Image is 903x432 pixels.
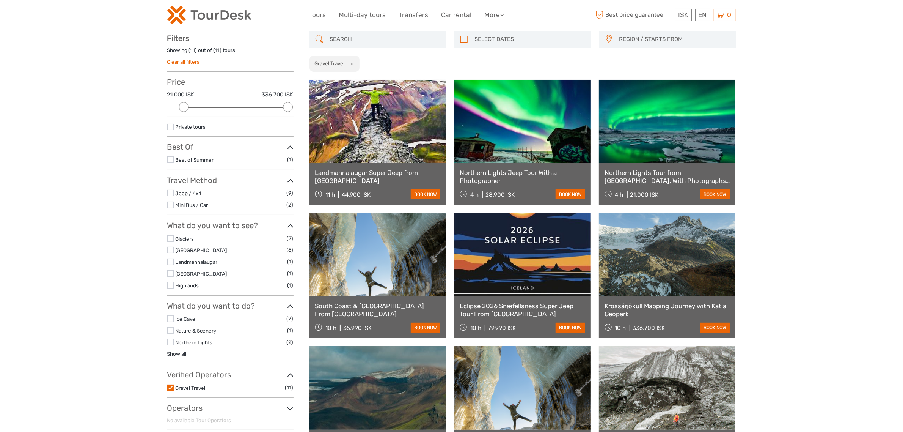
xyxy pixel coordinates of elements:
a: book now [411,189,440,199]
span: (7) [287,234,294,243]
span: 0 [726,11,733,19]
p: We're away right now. Please check back later! [11,13,86,19]
span: (2) [287,338,294,347]
a: Ice Cave [176,316,196,322]
a: Northern Lights Tour from [GEOGRAPHIC_DATA], With Photographs, Local Pastrys and Hot Chocolate [605,169,730,184]
a: Jeep / 4x4 [176,190,202,196]
h3: Travel Method [167,176,294,185]
span: No available Tour Operators [167,417,231,423]
div: 44.900 ISK [342,191,371,198]
a: book now [556,323,585,333]
a: Transfers [399,9,429,20]
a: More [485,9,504,20]
h3: What do you want to see? [167,221,294,230]
a: Nature & Scenery [176,328,217,334]
button: REGION / STARTS FROM [616,33,732,46]
input: SELECT DATES [472,33,587,46]
div: EN [695,9,710,21]
span: (1) [287,155,294,164]
a: South Coast & [GEOGRAPHIC_DATA] From [GEOGRAPHIC_DATA] [315,302,441,318]
img: 120-15d4194f-c635-41b9-a512-a3cb382bfb57_logo_small.png [167,6,251,24]
div: 336.700 ISK [633,325,665,331]
span: Best price guarantee [594,9,673,21]
a: Tours [309,9,326,20]
span: (1) [287,269,294,278]
button: Open LiveChat chat widget [87,12,96,21]
span: (1) [287,326,294,335]
a: Best of Summer [176,157,214,163]
h3: Verified Operators [167,370,294,379]
span: 4 h [470,191,479,198]
strong: Filters [167,34,190,43]
label: 11 [215,47,220,54]
div: 35.990 ISK [343,325,372,331]
a: Northern Lights Jeep Tour With a Photographer [460,169,585,184]
a: Show all [167,351,187,357]
a: Landmannalaugar Super Jeep from [GEOGRAPHIC_DATA] [315,169,441,184]
div: Showing ( ) out of ( ) tours [167,47,294,58]
span: 10 h [325,325,336,331]
a: Krossárjökull Mapping Journey with Katla Geopark [605,302,730,318]
a: book now [700,323,730,333]
a: Gravel Travel [176,385,206,391]
h3: Best Of [167,142,294,151]
a: book now [700,189,730,199]
h3: What do you want to do? [167,301,294,311]
a: Landmannalaugar [176,259,218,265]
a: [GEOGRAPHIC_DATA] [176,271,227,277]
a: book now [556,189,585,199]
a: Eclipse 2026 Snæfellsness Super Jeep Tour From [GEOGRAPHIC_DATA] [460,302,585,318]
a: book now [411,323,440,333]
a: Private tours [176,124,206,130]
a: Multi-day tours [339,9,386,20]
input: SEARCH [327,33,443,46]
h3: Operators [167,404,294,413]
span: (2) [287,314,294,323]
a: Car rental [441,9,472,20]
h3: Price [167,77,294,87]
label: 336.700 ISK [262,91,294,99]
span: (9) [287,189,294,197]
span: (1) [287,281,294,290]
label: 11 [191,47,195,54]
a: Highlands [176,282,199,289]
a: Mini Bus / Car [176,202,208,208]
span: (2) [287,200,294,209]
div: 28.900 ISK [485,191,515,198]
span: (6) [287,246,294,254]
a: Clear all filters [167,59,200,65]
label: 21.000 ISK [167,91,195,99]
span: (1) [287,257,294,266]
a: [GEOGRAPHIC_DATA] [176,247,227,253]
span: 4 h [615,191,623,198]
a: Glaciers [176,236,194,242]
div: 79.990 ISK [488,325,516,331]
span: ISK [678,11,688,19]
span: (11) [285,383,294,392]
span: 10 h [615,325,626,331]
h2: Gravel Travel [314,60,344,66]
a: Northern Lights [176,339,213,345]
span: 10 h [470,325,481,331]
div: 21.000 ISK [630,191,659,198]
button: x [345,60,356,68]
span: 11 h [325,191,335,198]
